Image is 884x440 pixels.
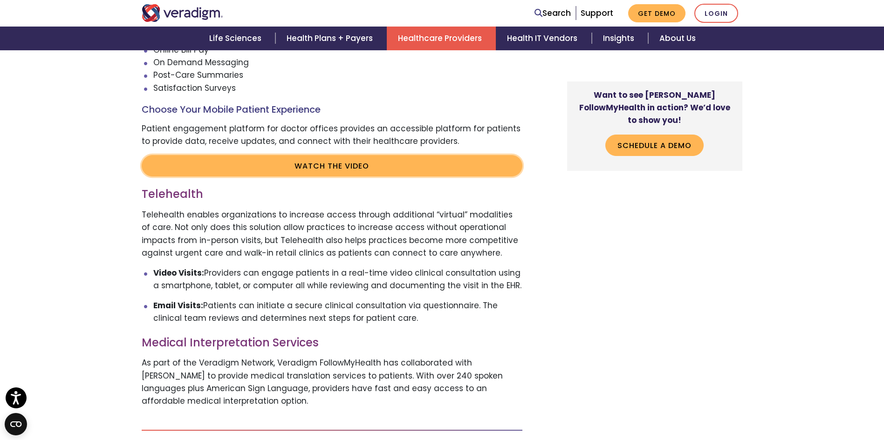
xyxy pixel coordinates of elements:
[142,4,223,22] img: Veradigm logo
[705,373,873,429] iframe: Drift Chat Widget
[153,267,522,292] p: Providers can engage patients in a real-time video clinical consultation using a smartphone, tabl...
[581,7,613,19] a: Support
[142,188,522,201] h3: Telehealth
[648,27,707,50] a: About Us
[387,27,496,50] a: Healthcare Providers
[142,209,522,259] p: Telehealth enables organizations to increase access through additional “virtual” modalities of ca...
[275,27,387,50] a: Health Plans + Payers
[496,27,591,50] a: Health IT Vendors
[5,413,27,435] button: Open CMP widget
[628,4,685,22] a: Get Demo
[579,89,730,126] strong: Want to see [PERSON_NAME] FollowMyHealth in action? We’d love to show you!
[198,27,275,50] a: Life Sciences
[605,135,704,156] a: Schedule a Demo
[153,300,203,311] strong: Email Visits:
[153,267,204,278] strong: Video Visits:
[694,4,738,23] a: Login
[153,299,522,325] p: Patients can initiate a secure clinical consultation via questionnaire. The clinical team reviews...
[142,336,522,350] h3: Medical Interpretation Services
[142,155,522,176] a: Watch the video
[592,27,648,50] a: Insights
[153,56,522,69] li: On Demand Messaging
[142,357,522,407] p: As part of the Veradigm Network, Veradigm FollowMyHealth has collaborated with [PERSON_NAME] to p...
[142,104,522,115] h4: Choose Your Mobile Patient Experience
[153,69,522,81] li: Post-Care Summaries
[535,7,571,20] a: Search
[153,82,522,95] li: Satisfaction Surveys
[142,122,522,148] p: Patient engagement platform for doctor offices provides an accessible platform for patients to pr...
